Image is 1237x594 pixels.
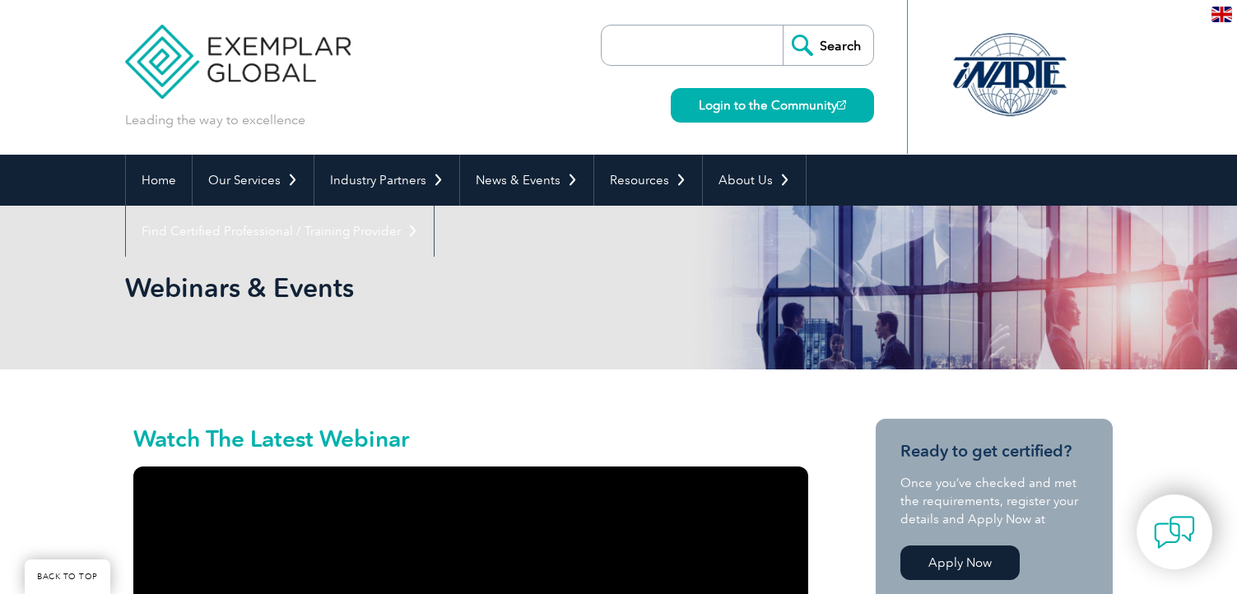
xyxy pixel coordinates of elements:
[1211,7,1232,22] img: en
[783,26,873,65] input: Search
[671,88,874,123] a: Login to the Community
[703,155,806,206] a: About Us
[133,427,808,450] h2: Watch The Latest Webinar
[900,545,1020,580] a: Apply Now
[594,155,702,206] a: Resources
[126,155,192,206] a: Home
[900,474,1088,528] p: Once you’ve checked and met the requirements, register your details and Apply Now at
[25,559,110,594] a: BACK TO TOP
[125,111,305,129] p: Leading the way to excellence
[460,155,593,206] a: News & Events
[125,271,757,304] h1: Webinars & Events
[314,155,459,206] a: Industry Partners
[126,206,434,257] a: Find Certified Professional / Training Provider
[1154,512,1195,553] img: contact-chat.png
[900,441,1088,462] h3: Ready to get certified?
[837,100,846,109] img: open_square.png
[193,155,314,206] a: Our Services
